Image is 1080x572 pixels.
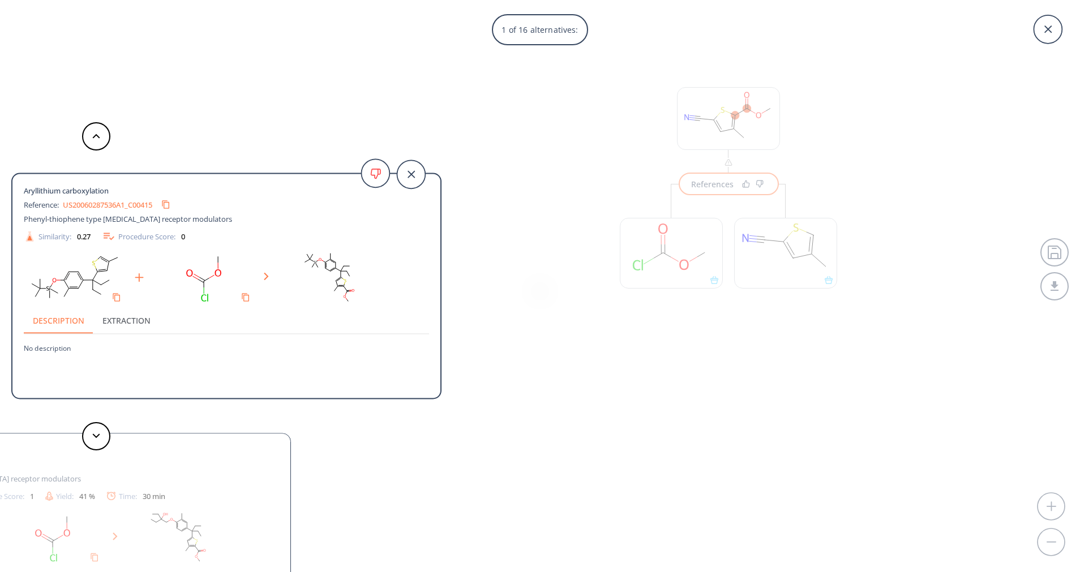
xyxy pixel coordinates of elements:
[93,307,160,334] button: Extraction
[24,199,63,209] span: Reference:
[108,289,126,307] button: Copy to clipboard
[102,230,185,243] div: Procedure Score:
[24,186,113,196] span: Aryllithium carboxylation
[237,289,255,307] button: Copy to clipboard
[63,201,152,208] a: US20060287536A1_C00415
[24,307,429,334] div: procedure tabs
[496,18,584,41] p: 1 of 16 alternatives:
[24,230,91,242] div: Similarity:
[278,249,380,307] svg: CCC(CC)(c1ccc(O[Si](C)(C)C(C)(C)C)c(C)c1)c1cc(C)c(C(=O)OC)s1
[77,233,91,240] div: 0.27
[157,196,175,214] button: Copy to clipboard
[24,249,126,307] svg: CCC(CC)(c1ccc(O[Si](C)(C)C(C)(C)C)c(C)c1)c1cc(C)cs1
[24,334,429,353] p: No description
[153,249,255,307] svg: COC(=O)Cl
[181,233,185,240] div: 0
[24,214,232,224] span: Phenyl-thiophene type [MEDICAL_DATA] receptor modulators
[24,307,93,334] button: Description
